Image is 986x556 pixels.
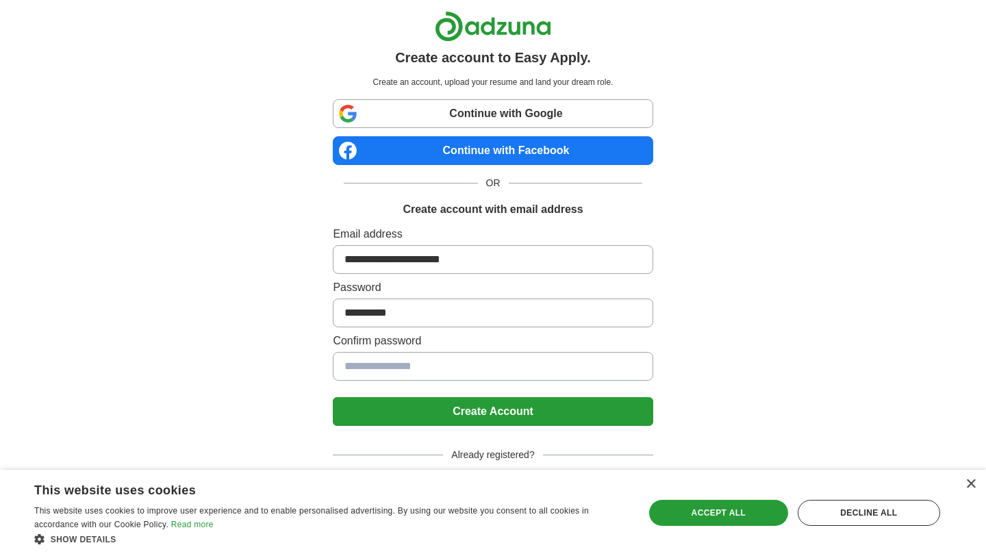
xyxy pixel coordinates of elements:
button: Create Account [333,397,653,426]
a: Read more, opens a new window [171,520,214,529]
div: Show details [34,532,627,546]
div: Accept all [649,500,788,526]
a: Continue with Facebook [333,136,653,165]
a: Continue with Google [333,99,653,128]
span: Show details [51,535,116,544]
span: Already registered? [443,448,542,462]
p: Create an account, upload your resume and land your dream role. [336,76,650,88]
div: This website uses cookies [34,478,592,498]
h1: Create account to Easy Apply. [395,47,591,68]
label: Email address [333,226,653,242]
div: Decline all [798,500,940,526]
label: Confirm password [333,333,653,349]
span: This website uses cookies to improve user experience and to enable personalised advertising. By u... [34,506,589,529]
img: Adzuna logo [435,11,551,42]
span: OR [478,176,509,190]
div: Close [965,479,976,490]
h1: Create account with email address [403,201,583,218]
label: Password [333,279,653,296]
